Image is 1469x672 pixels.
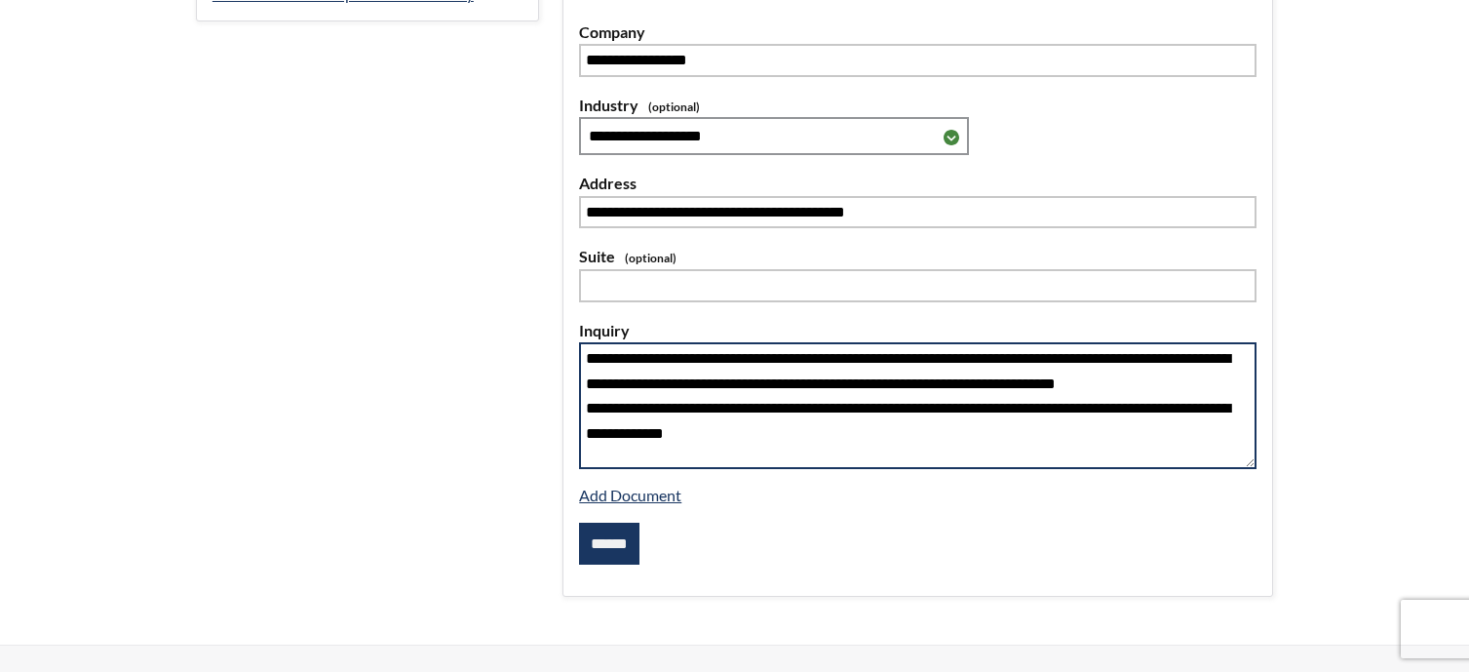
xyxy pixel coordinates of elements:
label: Suite [579,244,1256,269]
a: Add Document [579,486,681,504]
label: Address [579,171,1256,196]
label: Industry [579,93,1256,118]
label: Company [579,20,1256,45]
label: Inquiry [579,318,1256,343]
